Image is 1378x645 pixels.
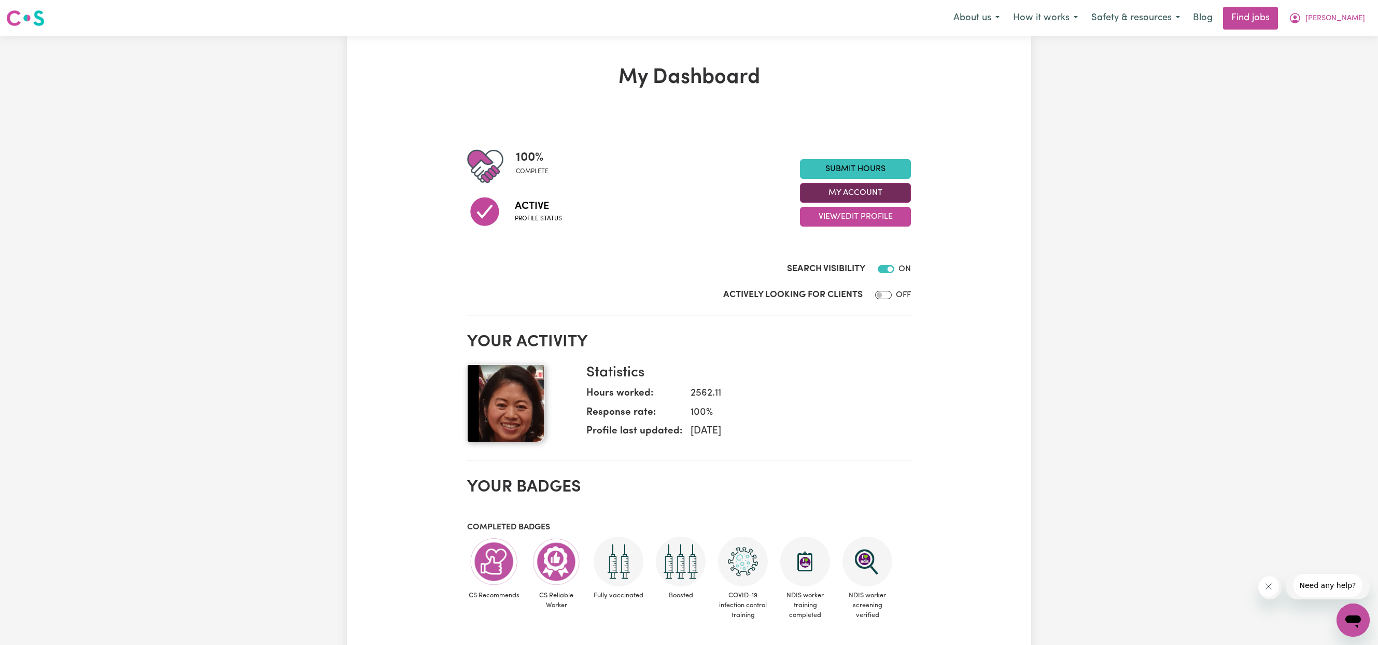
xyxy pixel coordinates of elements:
div: Profile completeness: 100% [516,148,557,185]
img: Care worker is most reliable worker [531,537,581,586]
button: How it works [1006,7,1085,29]
span: Profile status [515,214,562,223]
span: complete [516,167,549,176]
span: CS Reliable Worker [529,586,583,614]
span: NDIS worker screening verified [840,586,894,625]
button: My Account [800,183,911,203]
a: Find jobs [1223,7,1278,30]
a: Careseekers logo [6,6,45,30]
span: COVID-19 infection control training [716,586,770,625]
button: About us [947,7,1006,29]
img: Care and support worker has received booster dose of COVID-19 vaccination [656,537,706,586]
h2: Your badges [467,478,911,497]
span: Fully vaccinated [592,586,645,605]
iframe: Button to launch messaging window [1337,604,1370,637]
h3: Statistics [586,364,903,382]
h1: My Dashboard [467,65,911,90]
span: OFF [896,291,911,299]
span: CS Recommends [467,586,521,605]
label: Search Visibility [787,262,865,276]
span: Active [515,199,562,214]
h3: Completed badges [467,523,911,532]
iframe: Message from company [1286,574,1370,599]
a: Blog [1187,7,1219,30]
span: ON [898,265,911,273]
dt: Response rate: [586,405,682,425]
img: Your profile picture [467,364,545,442]
img: CS Academy: Introduction to NDIS Worker Training course completed [780,537,830,586]
img: Care and support worker has received 2 doses of COVID-19 vaccine [594,537,643,586]
img: NDIS Worker Screening Verified [842,537,892,586]
dt: Hours worked: [586,386,682,405]
button: Safety & resources [1085,7,1187,29]
label: Actively Looking for Clients [723,288,863,302]
img: Care worker is recommended by Careseekers [469,537,519,586]
h2: Your activity [467,332,911,352]
dd: 2562.11 [682,386,903,401]
button: View/Edit Profile [800,207,911,227]
img: CS Academy: COVID-19 Infection Control Training course completed [718,537,768,586]
button: My Account [1282,7,1372,29]
span: Boosted [654,586,708,605]
span: [PERSON_NAME] [1305,13,1365,24]
span: 100 % [516,148,549,167]
iframe: Close message [1258,576,1282,599]
dd: [DATE] [682,424,903,439]
a: Submit Hours [800,159,911,179]
dt: Profile last updated: [586,424,682,443]
dd: 100 % [682,405,903,420]
img: Careseekers logo [6,9,45,27]
span: NDIS worker training completed [778,586,832,625]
